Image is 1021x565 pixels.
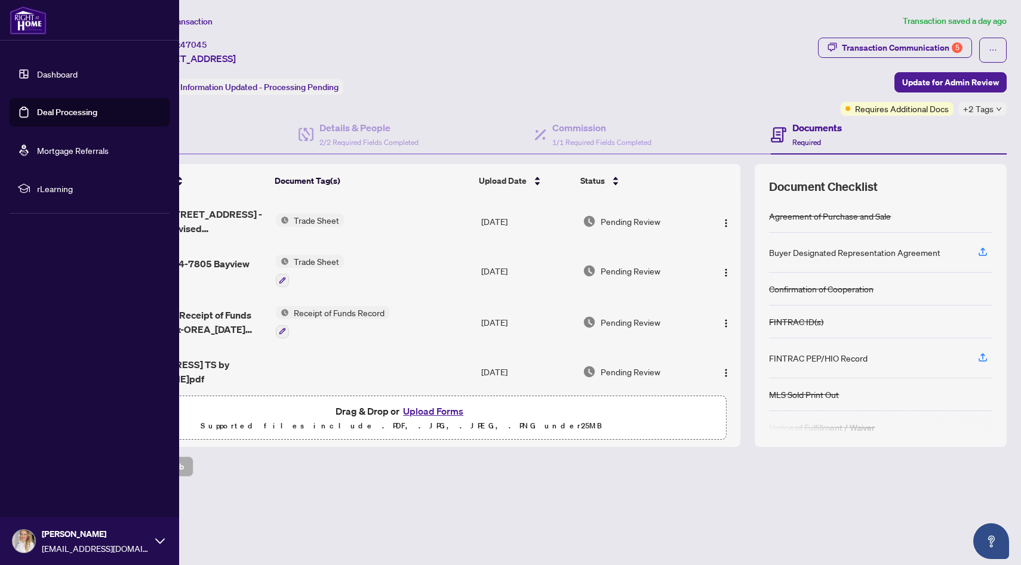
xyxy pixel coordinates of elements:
[769,351,868,365] div: FINTRAC PEP/HIO Record
[583,264,596,277] img: Document Status
[716,261,736,280] button: Logo
[276,214,289,227] img: Status Icon
[112,357,266,386] span: [STREET_ADDRESS] TS by [PERSON_NAME]pdf
[148,51,236,66] span: [STREET_ADDRESS]
[13,530,35,552] img: Profile Icon
[601,215,660,228] span: Pending Review
[276,255,344,287] button: Status IconTrade Sheet
[894,72,1007,92] button: Update for Admin Review
[716,362,736,381] button: Logo
[721,218,731,228] img: Logo
[276,306,289,319] img: Status Icon
[476,197,578,245] td: [DATE]
[112,207,266,236] span: [DATE] 204-[STREET_ADDRESS] - Trade Sheet Revised [PERSON_NAME].pdf
[902,73,999,92] span: Update for Admin Review
[552,138,651,147] span: 1/1 Required Fields Completed
[112,257,266,285] span: Trade Sheet 204-7805 Bayview 1.pdf
[963,102,994,116] span: +2 Tags
[989,46,997,54] span: ellipsis
[289,306,389,319] span: Receipt of Funds Record
[769,209,891,223] div: Agreement of Purchase and Sale
[276,214,344,227] button: Status IconTrade Sheet
[37,107,97,118] a: Deal Processing
[583,215,596,228] img: Document Status
[77,396,725,440] span: Drag & Drop orUpload FormsSupported files include .PDF, .JPG, .JPEG, .PNG under25MB
[769,282,874,295] div: Confirmation of Cooperation
[270,164,474,197] th: Document Tag(s)
[180,82,339,92] span: Information Updated - Processing Pending
[903,14,1007,28] article: Transaction saved a day ago
[716,313,736,332] button: Logo
[319,121,419,135] h4: Details & People
[37,69,78,79] a: Dashboard
[148,79,343,95] div: Status:
[84,419,718,433] p: Supported files include .PDF, .JPG, .JPEG, .PNG under 25 MB
[580,174,605,187] span: Status
[583,316,596,329] img: Document Status
[952,42,962,53] div: 5
[721,368,731,378] img: Logo
[289,214,344,227] span: Trade Sheet
[276,255,289,268] img: Status Icon
[479,174,527,187] span: Upload Date
[601,264,660,277] span: Pending Review
[552,121,651,135] h4: Commission
[583,365,596,378] img: Document Status
[399,403,467,419] button: Upload Forms
[601,365,660,378] span: Pending Review
[476,297,578,348] td: [DATE]
[769,388,839,401] div: MLS Sold Print Out
[996,106,1002,112] span: down
[601,316,660,329] span: Pending Review
[716,212,736,231] button: Logo
[276,306,389,338] button: Status IconReceipt of Funds Record
[973,523,1009,559] button: Open asap
[336,403,467,419] span: Drag & Drop or
[149,16,213,27] span: View Transaction
[474,164,575,197] th: Upload Date
[10,6,47,35] img: logo
[37,145,109,156] a: Mortgage Referrals
[769,315,823,328] div: FINTRAC ID(s)
[107,164,270,197] th: (18) File Name
[576,164,702,197] th: Status
[112,308,266,336] span: FINTRAC - 635 Receipt of Funds Record - PropTx-OREA_[DATE] 11_58_32.pdf
[42,527,149,541] span: [PERSON_NAME]
[792,121,842,135] h4: Documents
[721,319,731,328] img: Logo
[855,102,949,115] span: Requires Additional Docs
[180,39,207,50] span: 47045
[476,245,578,297] td: [DATE]
[37,182,161,195] span: rLearning
[792,138,821,147] span: Required
[769,178,878,195] span: Document Checklist
[42,542,149,555] span: [EMAIL_ADDRESS][DOMAIN_NAME]
[818,38,972,58] button: Transaction Communication5
[319,138,419,147] span: 2/2 Required Fields Completed
[769,246,940,259] div: Buyer Designated Representation Agreement
[721,268,731,277] img: Logo
[289,255,344,268] span: Trade Sheet
[476,348,578,396] td: [DATE]
[842,38,962,57] div: Transaction Communication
